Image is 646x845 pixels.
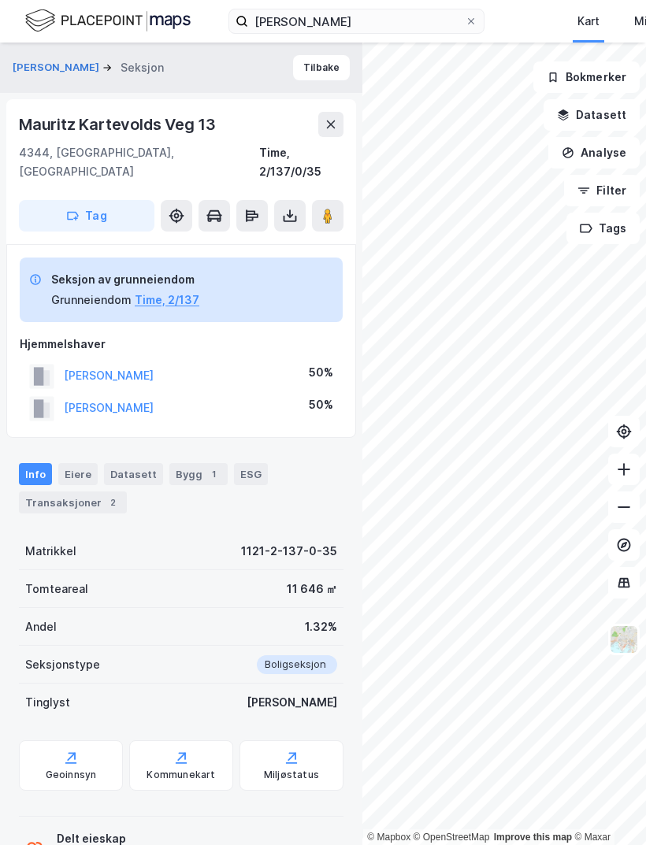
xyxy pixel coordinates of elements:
[19,112,219,137] div: Mauritz Kartevolds Veg 13
[135,291,199,309] button: Time, 2/137
[25,580,88,599] div: Tomteareal
[169,463,228,485] div: Bygg
[609,624,639,654] img: Z
[241,542,337,561] div: 1121-2-137-0-35
[46,769,97,781] div: Geoinnsyn
[20,335,343,354] div: Hjemmelshaver
[264,769,319,781] div: Miljøstatus
[566,213,640,244] button: Tags
[234,463,268,485] div: ESG
[25,655,100,674] div: Seksjonstype
[548,137,640,169] button: Analyse
[19,143,259,181] div: 4344, [GEOGRAPHIC_DATA], [GEOGRAPHIC_DATA]
[248,9,465,33] input: Søk på adresse, matrikkel, gårdeiere, leietakere eller personer
[564,175,640,206] button: Filter
[567,769,646,845] iframe: Chat Widget
[533,61,640,93] button: Bokmerker
[293,55,350,80] button: Tilbake
[13,60,102,76] button: [PERSON_NAME]
[206,466,221,482] div: 1
[104,463,163,485] div: Datasett
[25,617,57,636] div: Andel
[58,463,98,485] div: Eiere
[25,542,76,561] div: Matrikkel
[309,395,333,414] div: 50%
[19,200,154,232] button: Tag
[259,143,343,181] div: Time, 2/137/0/35
[121,58,164,77] div: Seksjon
[494,832,572,843] a: Improve this map
[51,270,199,289] div: Seksjon av grunneiendom
[414,832,490,843] a: OpenStreetMap
[25,7,191,35] img: logo.f888ab2527a4732fd821a326f86c7f29.svg
[305,617,337,636] div: 1.32%
[25,693,70,712] div: Tinglyst
[105,495,121,510] div: 2
[544,99,640,131] button: Datasett
[147,769,215,781] div: Kommunekart
[309,363,333,382] div: 50%
[367,832,410,843] a: Mapbox
[287,580,337,599] div: 11 646 ㎡
[577,12,600,31] div: Kart
[19,491,127,513] div: Transaksjoner
[19,463,52,485] div: Info
[51,291,132,309] div: Grunneiendom
[247,693,337,712] div: [PERSON_NAME]
[567,769,646,845] div: Kontrollprogram for chat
